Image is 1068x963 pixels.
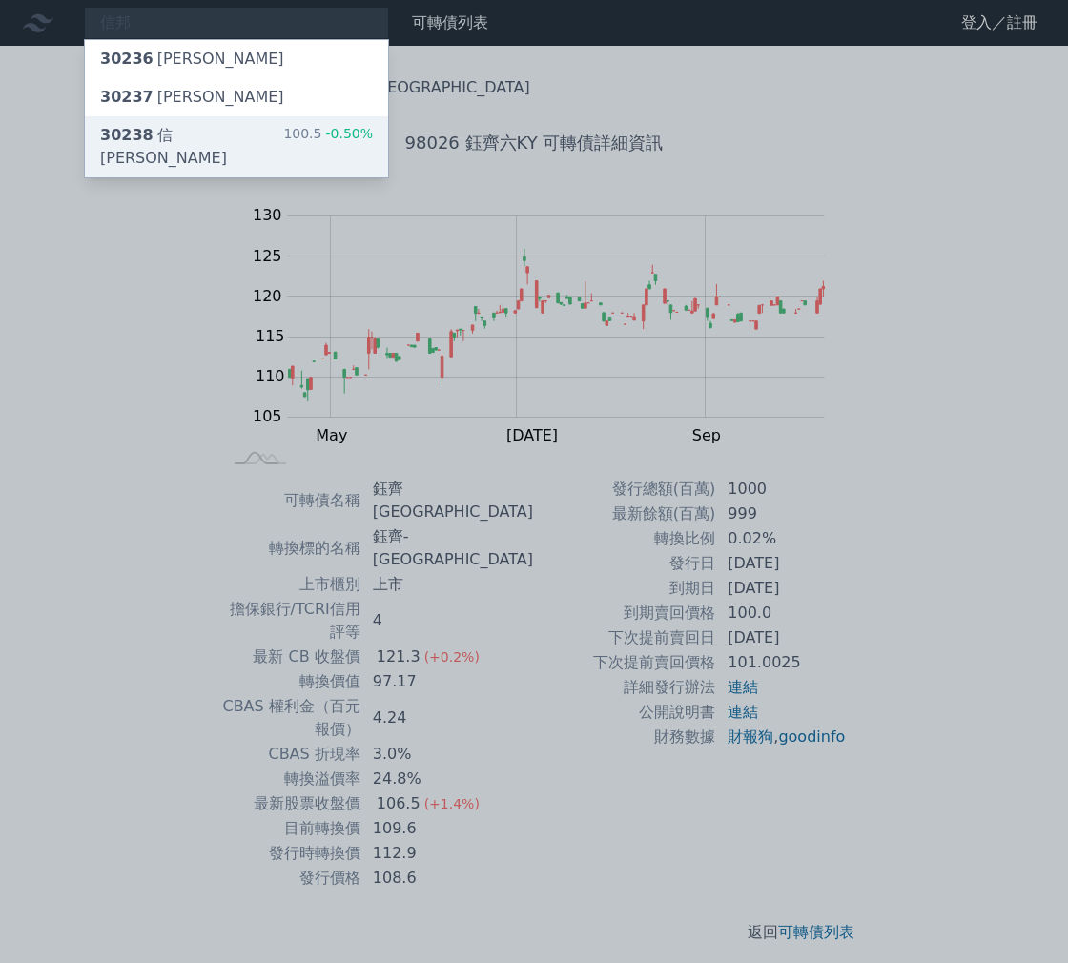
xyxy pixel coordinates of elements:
span: -0.50% [321,126,373,141]
a: 30238信[PERSON_NAME] 100.5-0.50% [85,116,388,177]
div: 100.5 [283,124,373,170]
span: 30238 [100,126,154,144]
span: 30236 [100,50,154,68]
a: 30237[PERSON_NAME] [85,78,388,116]
div: [PERSON_NAME] [100,86,284,109]
a: 30236[PERSON_NAME] [85,40,388,78]
div: 信[PERSON_NAME] [100,124,283,170]
span: 30237 [100,88,154,106]
div: [PERSON_NAME] [100,48,284,71]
